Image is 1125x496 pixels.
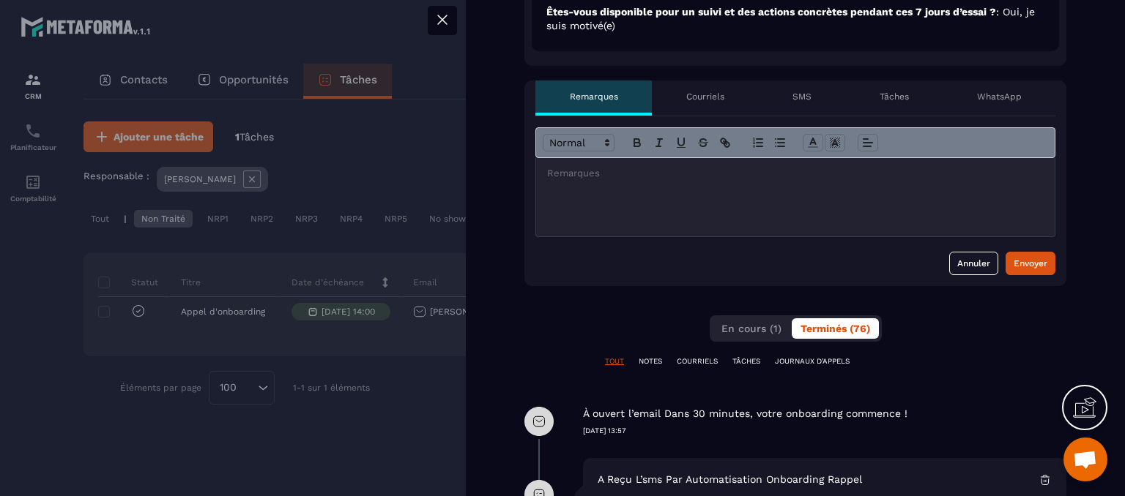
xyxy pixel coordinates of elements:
[949,252,998,275] button: Annuler
[598,473,862,486] p: A reçu l’sms par automatisation Onboarding Rappel
[732,356,760,367] p: TÂCHES
[605,356,624,367] p: TOUT
[801,323,870,334] span: Terminés (76)
[583,407,907,421] p: À ouvert l’email Dans 30 minutes, votre onboarding commence !
[1063,437,1107,481] div: Ouvrir le chat
[977,91,1022,102] p: WhatsApp
[792,318,879,339] button: Terminés (76)
[570,91,618,102] p: Remarques
[1006,252,1055,275] button: Envoyer
[677,356,718,367] p: COURRIELS
[721,323,781,334] span: En cours (1)
[546,5,1044,33] p: Êtes-vous disponible pour un suivi et des actions concrètes pendant ces 7 jours d’essai ?
[583,426,1066,436] p: [DATE] 13:57
[639,356,662,367] p: NOTES
[686,91,724,102] p: Courriels
[880,91,909,102] p: Tâches
[792,91,812,102] p: SMS
[713,318,790,339] button: En cours (1)
[1014,256,1047,271] div: Envoyer
[775,356,850,367] p: JOURNAUX D'APPELS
